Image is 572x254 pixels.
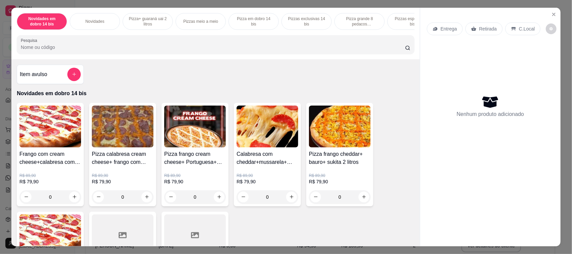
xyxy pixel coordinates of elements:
[214,192,225,202] button: increase-product-quantity
[85,19,105,24] p: Novidades
[340,16,379,27] p: Pizza grande 8 pedacos promocionais
[546,23,557,34] button: decrease-product-quantity
[479,25,497,32] p: Retirada
[164,106,226,147] img: product-image
[519,25,535,32] p: C.Local
[164,178,226,185] p: R$ 79,90
[237,173,298,178] p: R$ 89,90
[19,150,81,166] h4: Frango com cream cheese+calabresa com Cheddar+ sukita 2 litros
[19,106,81,147] img: product-image
[69,192,80,202] button: increase-product-quantity
[19,178,81,185] p: R$ 79,90
[393,16,432,27] p: Pizzas especiais 14 bis
[141,192,152,202] button: increase-product-quantity
[286,192,297,202] button: increase-product-quantity
[19,173,81,178] p: R$ 89,90
[22,16,61,27] p: Novidades em dobro 14 bis
[237,106,298,147] img: product-image
[238,192,249,202] button: decrease-product-quantity
[17,89,415,98] p: Novidades em dobro 14 bis
[92,178,153,185] p: R$ 79,90
[309,173,371,178] p: R$ 89,90
[359,192,369,202] button: increase-product-quantity
[21,44,405,51] input: Pesquisa
[237,178,298,185] p: R$ 79,90
[310,192,321,202] button: decrease-product-quantity
[457,110,524,118] p: Nenhum produto adicionado
[309,150,371,166] h4: Pizza frango cheddar+ bauro+ sukita 2 litros
[166,192,176,202] button: decrease-product-quantity
[441,25,457,32] p: Entrega
[92,150,153,166] h4: Pizza calabresa cream cheese+ frango com cheddar+ sukita 2 litros
[20,70,47,78] h4: Item avulso
[309,178,371,185] p: R$ 79,90
[92,173,153,178] p: R$ 89,90
[549,9,559,20] button: Close
[93,192,104,202] button: decrease-product-quantity
[309,106,371,147] img: product-image
[234,16,273,27] p: Pizza em dobro 14 bis
[287,16,326,27] p: Pizzas exclusivas 14 bis
[67,68,81,81] button: add-separate-item
[237,150,298,166] h4: Calabresa com cheddar+mussarela+ sukita 2 litros
[183,19,218,24] p: Pizzas meio a meio
[128,16,167,27] p: Pizza+ guaraná uai 2 litros
[164,150,226,166] h4: Pizza frango cream cheese+ Portuguesa+ sukita 2 litros
[92,106,153,147] img: product-image
[164,173,226,178] p: R$ 89,90
[21,192,31,202] button: decrease-product-quantity
[21,38,40,43] label: Pesquisa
